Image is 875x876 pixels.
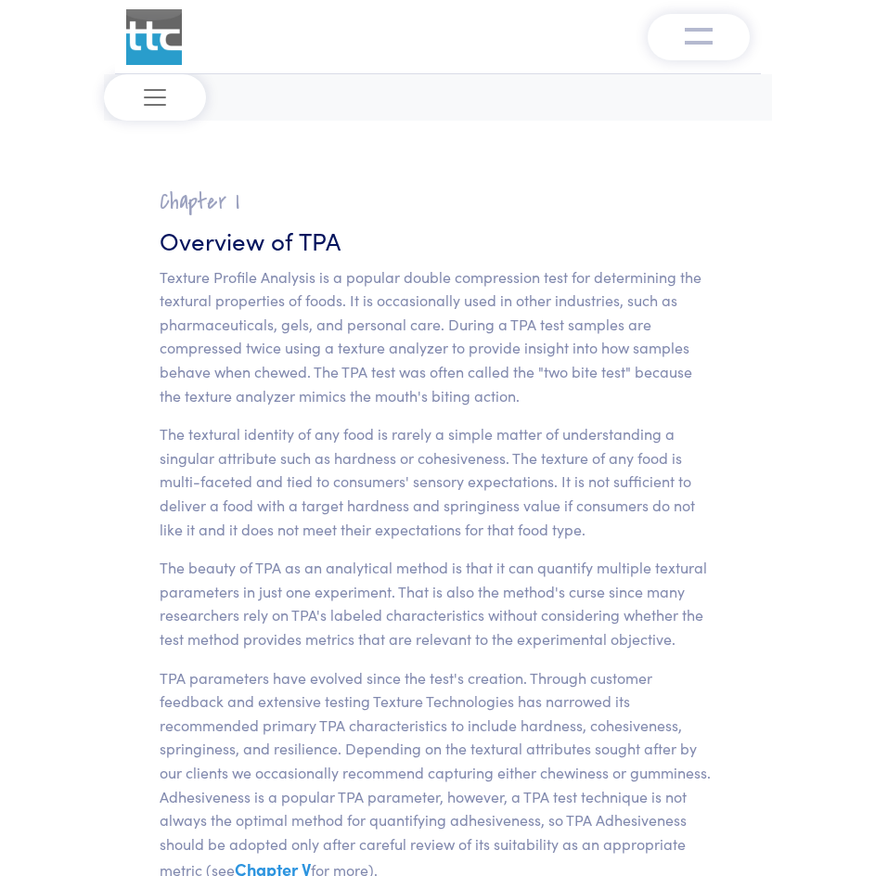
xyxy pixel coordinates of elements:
[160,556,716,651] p: The beauty of TPA as an analytical method is that it can quantify multiple textural parameters in...
[160,224,716,257] h3: Overview of TPA
[648,14,750,60] button: Toggle navigation
[160,422,716,541] p: The textural identity of any food is rarely a simple matter of understanding a singular attribute...
[126,9,182,65] img: ttc_logo_1x1_v1.0.png
[160,187,716,216] h2: Chapter I
[160,265,716,408] p: Texture Profile Analysis is a popular double compression test for determining the textural proper...
[685,23,713,45] img: menu-v1.0.png
[104,74,206,121] button: Toggle navigation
